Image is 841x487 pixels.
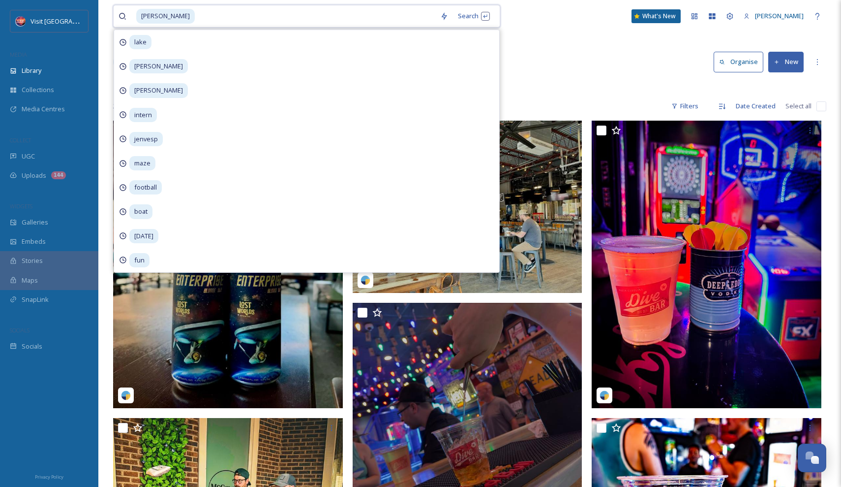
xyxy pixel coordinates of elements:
[22,171,46,180] span: Uploads
[10,326,30,334] span: SOCIALS
[129,156,155,170] span: maze
[10,51,27,58] span: MEDIA
[768,52,804,72] button: New
[739,6,809,26] a: [PERSON_NAME]
[51,171,66,179] div: 144
[129,180,162,195] span: football
[360,275,370,285] img: snapsea-logo.png
[10,136,31,144] span: COLLECT
[129,132,163,146] span: jenvesp
[35,474,63,480] span: Privacy Policy
[22,342,42,351] span: Socials
[129,108,157,122] span: intern
[714,52,768,72] a: Organise
[22,85,54,95] span: Collections
[22,295,49,304] span: SnapLink
[22,66,41,75] span: Library
[30,16,155,26] span: Visit [GEOGRAPHIC_DATA][PERSON_NAME]
[22,256,43,265] span: Stories
[129,229,158,243] span: [DATE]
[453,6,495,26] div: Search
[785,101,811,111] span: Select all
[755,11,804,20] span: [PERSON_NAME]
[121,390,131,400] img: snapsea-logo.png
[113,101,136,111] span: 213 file s
[113,121,343,408] img: lostworldsbeer _01282025_17966295767710778.jpg
[714,52,763,72] button: Organise
[22,104,65,114] span: Media Centres
[631,9,681,23] a: What's New
[129,59,188,73] span: [PERSON_NAME]
[666,97,703,116] div: Filters
[129,35,151,49] span: lake
[129,83,188,97] span: [PERSON_NAME]
[592,121,821,408] img: divebarcornelius_07192024_18015617174583134.jpg
[129,204,152,219] span: boat
[136,9,195,23] span: [PERSON_NAME]
[129,253,150,267] span: fun
[35,470,63,482] a: Privacy Policy
[22,152,35,161] span: UGC
[22,218,48,227] span: Galleries
[798,444,826,472] button: Open Chat
[22,237,46,246] span: Embeds
[22,276,38,285] span: Maps
[731,97,781,116] div: Date Created
[600,390,609,400] img: snapsea-logo.png
[16,16,26,26] img: Logo%20Image.png
[10,202,32,210] span: WIDGETS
